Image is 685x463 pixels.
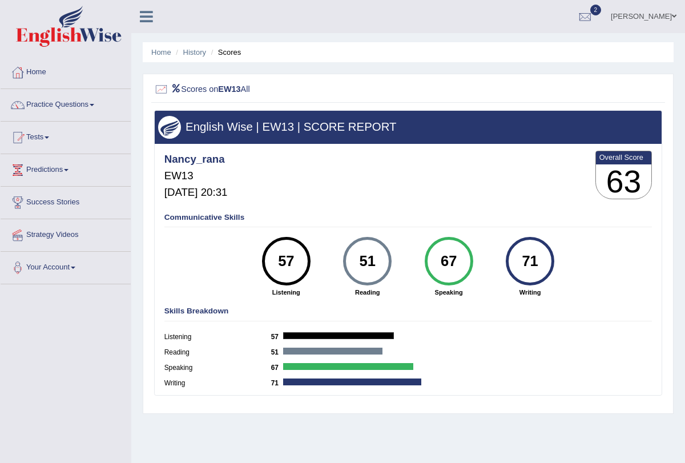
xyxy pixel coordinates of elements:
strong: Speaking [413,288,484,297]
h3: English Wise | EW13 | SCORE REPORT [158,120,658,133]
h5: EW13 [164,170,228,182]
label: Writing [164,379,271,389]
h5: [DATE] 20:31 [164,187,228,199]
b: 57 [271,333,284,341]
a: Tests [1,122,131,150]
a: Predictions [1,154,131,183]
strong: Reading [332,288,403,297]
div: 71 [512,241,547,282]
a: History [183,48,206,57]
div: 51 [350,241,385,282]
label: Speaking [164,363,271,373]
h4: Nancy_rana [164,154,228,166]
span: 2 [590,5,602,15]
a: Home [151,48,171,57]
strong: Writing [494,288,566,297]
label: Reading [164,348,271,358]
h4: Skills Breakdown [164,307,652,316]
li: Scores [208,47,241,58]
b: 51 [271,348,284,356]
b: 67 [271,364,284,372]
a: Your Account [1,252,131,280]
img: wings.png [158,116,181,139]
strong: Listening [251,288,322,297]
h2: Scores on All [154,82,469,97]
a: Home [1,57,131,85]
a: Success Stories [1,187,131,215]
a: Strategy Videos [1,219,131,248]
b: EW13 [218,84,240,93]
a: Practice Questions [1,89,131,118]
label: Listening [164,332,271,343]
h3: 63 [596,164,652,199]
h4: Communicative Skills [164,214,652,222]
div: 67 [431,241,466,282]
div: 57 [268,241,304,282]
b: Overall Score [599,153,648,162]
b: 71 [271,379,284,387]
